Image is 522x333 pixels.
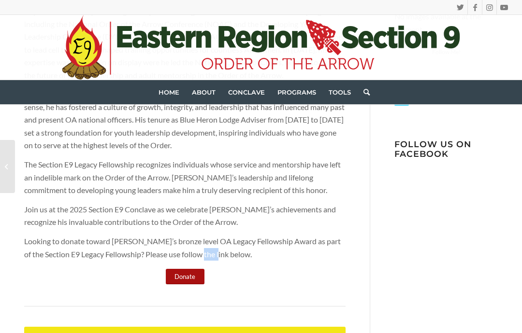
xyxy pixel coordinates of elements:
[24,158,346,196] p: The Section E9 Legacy Fellowship recognizes individuals whose service and mentorship have left an...
[271,80,322,104] a: Programs
[394,139,498,158] h3: Follow us on Facebook
[152,80,186,104] a: Home
[277,88,316,96] span: Programs
[24,235,346,261] p: Looking to donate toward [PERSON_NAME]’s bronze level OA Legacy Fellowship Award as part of the S...
[24,203,346,229] p: Join us at the 2025 Section E9 Conclave as we celebrate [PERSON_NAME]’s achievements and recogniz...
[159,88,179,96] span: Home
[329,88,351,96] span: Tools
[24,88,346,152] p: [PERSON_NAME]’s dedication extends far beyond his formal roles. As a mentor in the truest sense, ...
[322,80,357,104] a: Tools
[174,273,195,280] span: Donate
[166,269,204,285] a: Donate
[186,80,222,104] a: About
[192,88,216,96] span: About
[222,80,271,104] a: Conclave
[228,88,265,96] span: Conclave
[357,80,370,104] a: Search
